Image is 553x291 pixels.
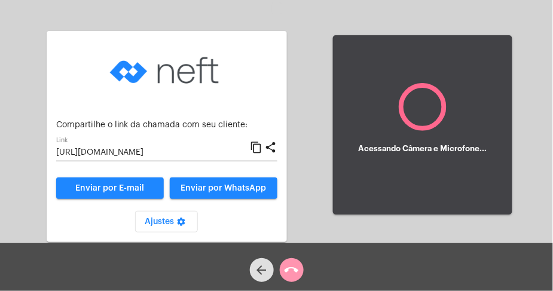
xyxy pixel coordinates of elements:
h5: Acessando Câmera e Microfone... [359,145,487,153]
button: Ajustes [135,211,198,232]
span: Ajustes [145,218,188,226]
mat-icon: content_copy [250,140,263,155]
p: Compartilhe o link da chamada com seu cliente: [56,121,277,130]
img: logo-neft-novo-2.png [107,41,227,100]
a: Enviar por E-mail [56,177,164,199]
mat-icon: settings [174,217,188,231]
mat-icon: share [265,140,277,155]
span: Enviar por WhatsApp [181,184,266,192]
mat-icon: call_end [285,263,299,277]
mat-icon: arrow_back [255,263,269,277]
button: Enviar por WhatsApp [170,177,277,199]
span: Enviar por E-mail [75,184,144,192]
